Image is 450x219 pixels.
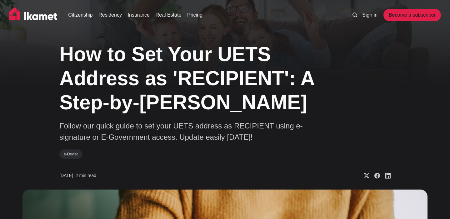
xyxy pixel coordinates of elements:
[59,173,96,179] time: 2 min read
[383,9,441,21] a: Become a subscriber
[59,149,82,159] a: e-Devlet
[98,11,122,19] a: Residency
[59,42,322,114] h1: How to Set Your UETS Address as 'RECIPIENT': A Step-by-[PERSON_NAME]
[359,173,369,179] a: Share on X
[380,173,391,179] a: Share on Linkedin
[369,173,380,179] a: Share on Facebook
[59,173,76,178] span: [DATE] ∙
[59,120,303,143] p: Follow our quick guide to set your UETS address as RECIPIENT using e-signature or E-Government ac...
[187,11,202,19] a: Pricing
[128,11,150,19] a: Insurance
[68,11,92,19] a: Citizenship
[362,11,377,19] a: Sign in
[156,11,182,19] a: Real Estate
[9,7,60,23] img: Ikamet home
